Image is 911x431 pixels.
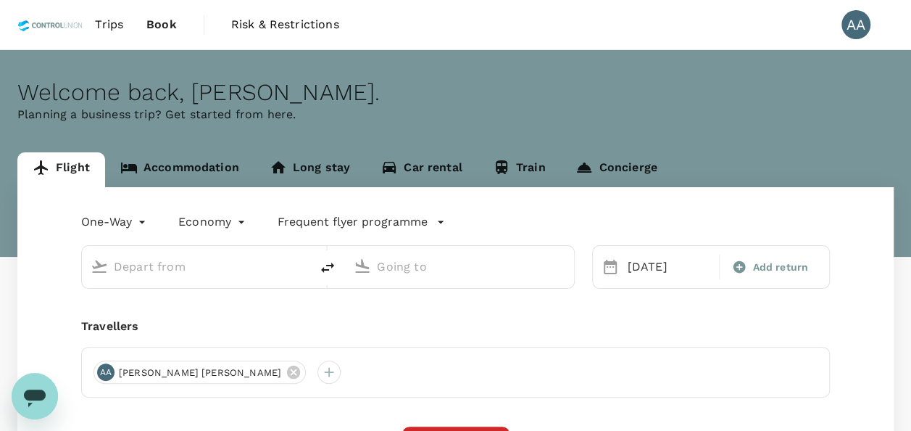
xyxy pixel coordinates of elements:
[377,255,543,278] input: Going to
[81,318,830,335] div: Travellers
[81,210,149,234] div: One-Way
[114,255,280,278] input: Depart from
[17,79,894,106] div: Welcome back , [PERSON_NAME] .
[622,253,717,282] div: [DATE]
[178,210,249,234] div: Economy
[560,152,672,187] a: Concierge
[310,250,345,285] button: delete
[478,152,561,187] a: Train
[110,366,290,380] span: [PERSON_NAME] [PERSON_NAME]
[97,364,115,381] div: AA
[17,106,894,123] p: Planning a business trip? Get started from here.
[841,10,870,39] div: AA
[17,152,105,187] a: Flight
[12,373,58,419] iframe: Button to launch messaging window
[254,152,365,187] a: Long stay
[95,16,123,33] span: Trips
[231,16,339,33] span: Risk & Restrictions
[752,260,808,275] span: Add return
[105,152,254,187] a: Accommodation
[278,213,445,231] button: Frequent flyer programme
[564,265,567,268] button: Open
[278,213,428,231] p: Frequent flyer programme
[300,265,303,268] button: Open
[365,152,478,187] a: Car rental
[93,361,306,384] div: AA[PERSON_NAME] [PERSON_NAME]
[17,9,83,41] img: Control Union Malaysia Sdn. Bhd.
[146,16,177,33] span: Book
